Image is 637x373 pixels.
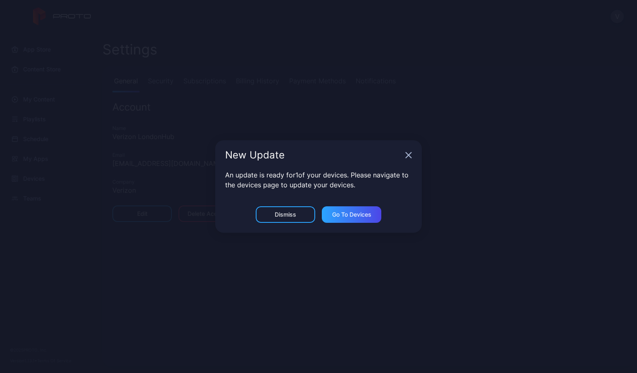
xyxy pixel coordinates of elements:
[225,150,402,160] div: New Update
[225,170,412,190] p: An update is ready for 1 of your devices. Please navigate to the devices page to update your devi...
[275,211,296,218] div: Dismiss
[322,206,381,223] button: Go to devices
[256,206,315,223] button: Dismiss
[332,211,371,218] div: Go to devices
